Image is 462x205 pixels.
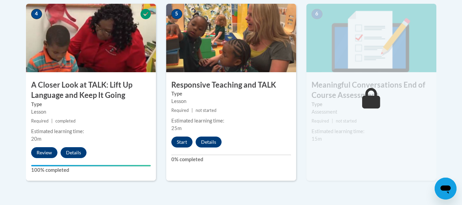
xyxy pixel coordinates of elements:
label: 0% completed [171,156,291,163]
button: Review [31,147,57,158]
span: completed [55,118,76,124]
img: Course Image [166,4,296,72]
button: Details [61,147,87,158]
h3: A Closer Look at TALK: Lift Up Language and Keep It Going [26,80,156,101]
span: 6 [312,9,322,19]
span: 20m [31,136,41,142]
span: Required [31,118,49,124]
h3: Responsive Teaching and TALK [166,80,296,90]
button: Details [196,137,222,148]
img: Course Image [306,4,436,72]
span: 4 [31,9,42,19]
label: Type [312,101,431,108]
div: Estimated learning time: [312,128,431,135]
label: 100% completed [31,166,151,174]
span: not started [196,108,216,113]
div: Assessment [312,108,431,116]
span: 25m [171,125,182,131]
div: Estimated learning time: [31,128,151,135]
span: 5 [171,9,182,19]
img: Course Image [26,4,156,72]
span: | [192,108,193,113]
div: Your progress [31,165,151,166]
span: 15m [312,136,322,142]
div: Estimated learning time: [171,117,291,125]
span: Required [312,118,329,124]
span: | [332,118,333,124]
h3: Meaningful Conversations End of Course Assessment [306,80,436,101]
span: | [51,118,53,124]
div: Lesson [171,98,291,105]
span: Required [171,108,189,113]
span: not started [336,118,357,124]
iframe: Button to launch messaging window [435,178,457,200]
div: Lesson [31,108,151,116]
label: Type [171,90,291,98]
button: Start [171,137,193,148]
label: Type [31,101,151,108]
